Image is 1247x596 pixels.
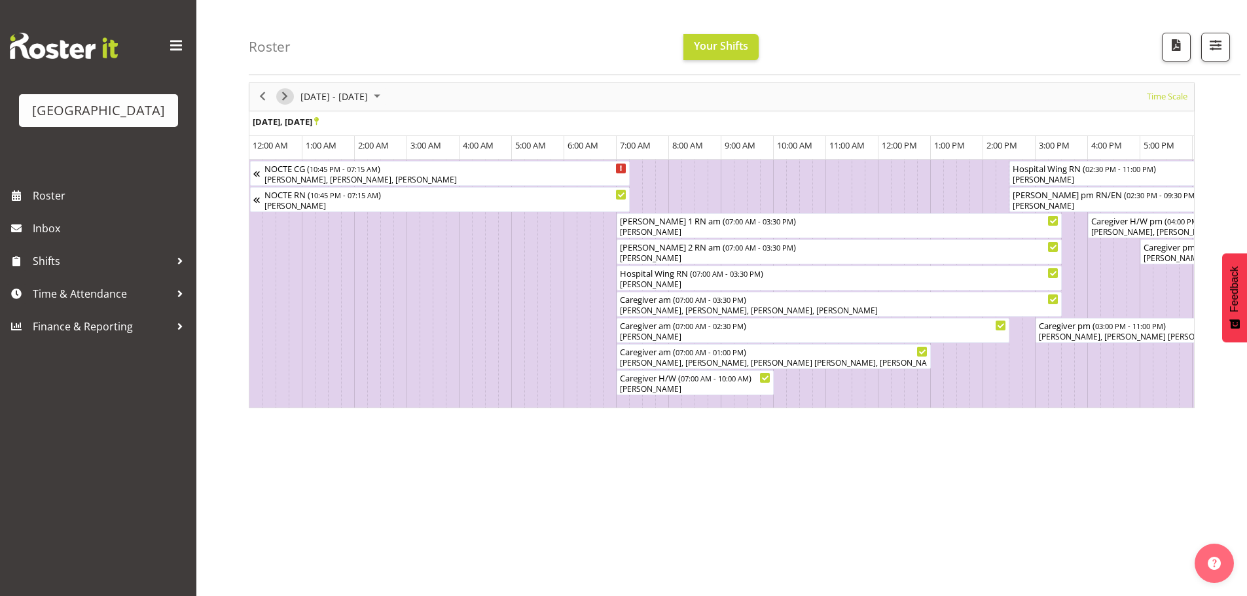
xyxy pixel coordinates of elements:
[249,82,1195,408] div: Timeline Week of October 27, 2025
[620,292,1058,306] div: Caregiver am ( )
[620,266,1058,279] div: Hospital Wing RN ( )
[676,347,744,357] span: 07:00 AM - 01:00 PM
[620,305,1058,317] div: [PERSON_NAME], [PERSON_NAME], [PERSON_NAME], [PERSON_NAME]
[934,139,965,151] span: 1:00 PM
[683,34,759,60] button: Your Shifts
[254,88,272,105] button: Previous
[358,139,389,151] span: 2:00 AM
[617,370,774,395] div: Caregiver H/W Begin From Monday, October 27, 2025 at 7:00:00 AM GMT+13:00 Ends At Monday, October...
[33,284,170,304] span: Time & Attendance
[251,83,274,111] div: previous period
[250,161,630,186] div: NOCTE CG Begin From Sunday, October 26, 2025 at 10:45:00 PM GMT+13:00 Ends At Monday, October 27,...
[693,268,761,279] span: 07:00 AM - 03:30 PM
[725,216,793,226] span: 07:00 AM - 03:30 PM
[1229,266,1240,312] span: Feedback
[882,139,917,151] span: 12:00 PM
[33,186,190,205] span: Roster
[1208,557,1221,570] img: help-xxl-2.png
[264,200,626,212] div: [PERSON_NAME]
[310,190,378,200] span: 10:45 PM - 07:15 AM
[681,373,749,383] span: 07:00 AM - 10:00 AM
[620,357,928,369] div: [PERSON_NAME], [PERSON_NAME], [PERSON_NAME] [PERSON_NAME], [PERSON_NAME], [PERSON_NAME], [PERSON_...
[620,331,1006,343] div: [PERSON_NAME]
[694,39,748,53] span: Your Shifts
[568,139,598,151] span: 6:00 AM
[1222,253,1247,342] button: Feedback - Show survey
[777,139,812,151] span: 10:00 AM
[1145,88,1190,105] button: Time Scale
[676,294,744,305] span: 07:00 AM - 03:30 PM
[617,344,931,369] div: Caregiver am Begin From Monday, October 27, 2025 at 7:00:00 AM GMT+13:00 Ends At Monday, October ...
[253,139,288,151] span: 12:00 AM
[410,139,441,151] span: 3:00 AM
[33,317,170,336] span: Finance & Reporting
[1201,33,1230,61] button: Filter Shifts
[620,253,1058,264] div: [PERSON_NAME]
[620,345,928,358] div: Caregiver am ( )
[515,139,546,151] span: 5:00 AM
[33,219,190,238] span: Inbox
[296,83,388,111] div: Oct 27 - Nov 02, 2025
[264,162,626,175] div: NOCTE CG ( )
[617,318,1009,343] div: Caregiver am Begin From Monday, October 27, 2025 at 7:00:00 AM GMT+13:00 Ends At Monday, October ...
[299,88,369,105] span: [DATE] - [DATE]
[1095,321,1163,331] span: 03:00 PM - 11:00 PM
[298,88,386,105] button: October 2025
[617,292,1062,317] div: Caregiver am Begin From Monday, October 27, 2025 at 7:00:00 AM GMT+13:00 Ends At Monday, October ...
[463,139,494,151] span: 4:00 AM
[725,242,793,253] span: 07:00 AM - 03:30 PM
[249,39,291,54] h4: Roster
[672,139,703,151] span: 8:00 AM
[1091,139,1122,151] span: 4:00 PM
[617,266,1062,290] div: Hospital Wing RN Begin From Monday, October 27, 2025 at 7:00:00 AM GMT+13:00 Ends At Monday, Octo...
[617,239,1062,264] div: Ressie 2 RN am Begin From Monday, October 27, 2025 at 7:00:00 AM GMT+13:00 Ends At Monday, Octobe...
[620,279,1058,290] div: [PERSON_NAME]
[1146,88,1189,105] span: Time Scale
[829,139,865,151] span: 11:00 AM
[620,214,1058,227] div: [PERSON_NAME] 1 RN am ( )
[32,101,165,120] div: [GEOGRAPHIC_DATA]
[676,321,744,331] span: 07:00 AM - 02:30 PM
[310,164,378,174] span: 10:45 PM - 07:15 AM
[264,188,626,201] div: NOCTE RN ( )
[253,116,319,128] span: [DATE], [DATE]
[276,88,294,105] button: Next
[33,251,170,271] span: Shifts
[1167,216,1235,226] span: 04:00 PM - 09:00 PM
[1127,190,1195,200] span: 02:30 PM - 09:30 PM
[1039,139,1070,151] span: 3:00 PM
[1085,164,1153,174] span: 02:30 PM - 11:00 PM
[250,187,630,212] div: NOCTE RN Begin From Sunday, October 26, 2025 at 10:45:00 PM GMT+13:00 Ends At Monday, October 27,...
[620,139,651,151] span: 7:00 AM
[617,213,1062,238] div: Ressie 1 RN am Begin From Monday, October 27, 2025 at 7:00:00 AM GMT+13:00 Ends At Monday, Octobe...
[620,319,1006,332] div: Caregiver am ( )
[620,383,770,395] div: [PERSON_NAME]
[986,139,1017,151] span: 2:00 PM
[306,139,336,151] span: 1:00 AM
[274,83,296,111] div: next period
[264,174,626,186] div: [PERSON_NAME], [PERSON_NAME], [PERSON_NAME]
[620,371,770,384] div: Caregiver H/W ( )
[1144,139,1174,151] span: 5:00 PM
[620,240,1058,253] div: [PERSON_NAME] 2 RN am ( )
[725,139,755,151] span: 9:00 AM
[1162,33,1191,61] button: Download a PDF of the roster according to the set date range.
[620,226,1058,238] div: [PERSON_NAME]
[10,33,118,59] img: Rosterit website logo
